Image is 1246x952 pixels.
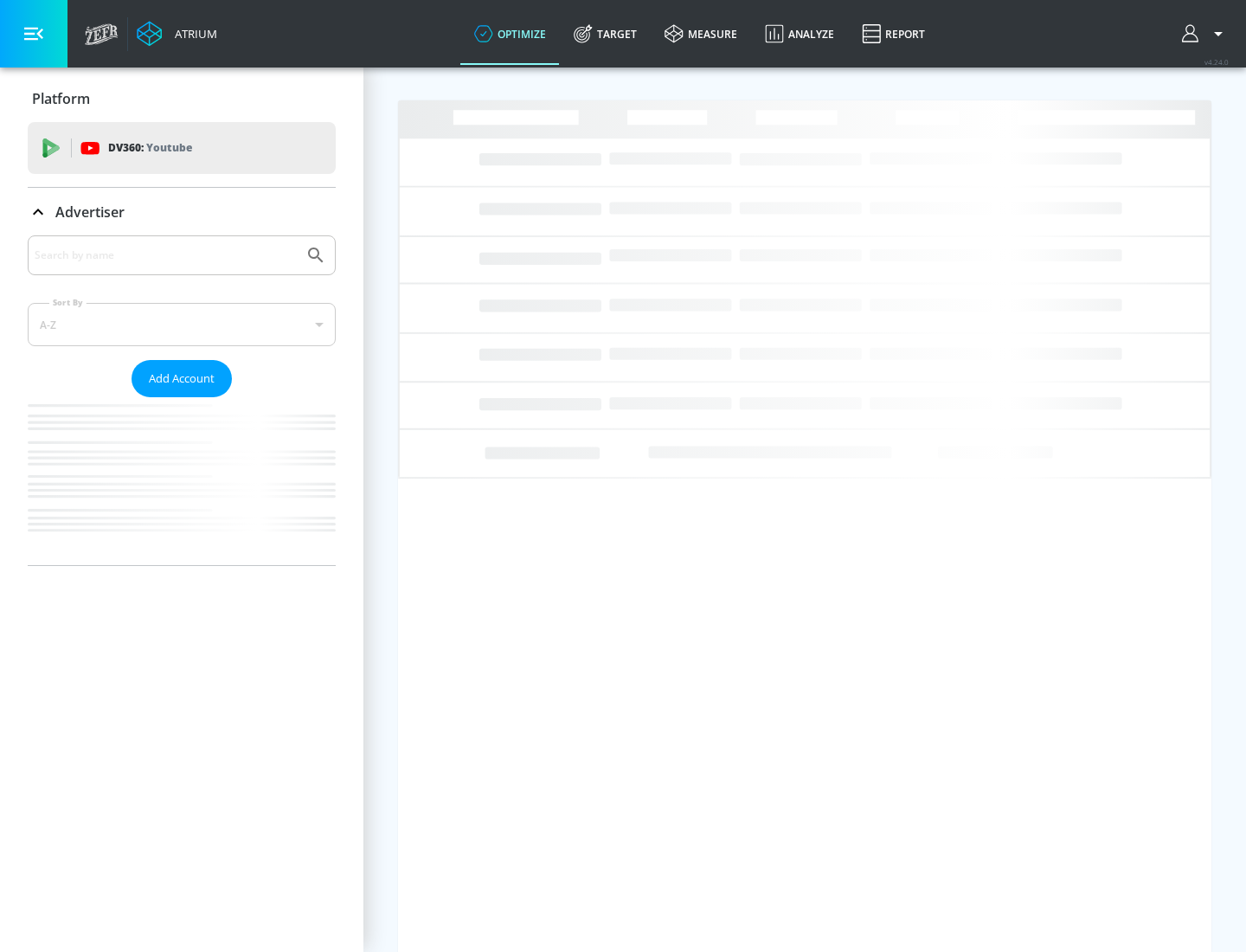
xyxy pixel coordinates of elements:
button: Add Account [132,360,232,397]
div: A-Z [28,303,336,346]
p: Platform [32,89,90,108]
a: optimize [460,3,560,65]
a: measure [651,3,751,65]
a: Analyze [751,3,848,65]
p: Youtube [146,138,192,157]
div: Advertiser [28,235,336,565]
span: Add Account [149,369,215,389]
a: Target [560,3,651,65]
label: Sort By [49,297,87,308]
a: Report [848,3,939,65]
nav: list of Advertiser [28,397,336,565]
a: Atrium [137,21,217,47]
p: DV360: [108,138,192,158]
p: Advertiser [55,203,125,222]
div: Platform [28,74,336,123]
span: v 4.24.0 [1204,57,1229,67]
div: DV360: Youtube [28,122,336,174]
div: Atrium [168,26,217,42]
div: Advertiser [28,188,336,236]
input: Search by name [35,244,297,267]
